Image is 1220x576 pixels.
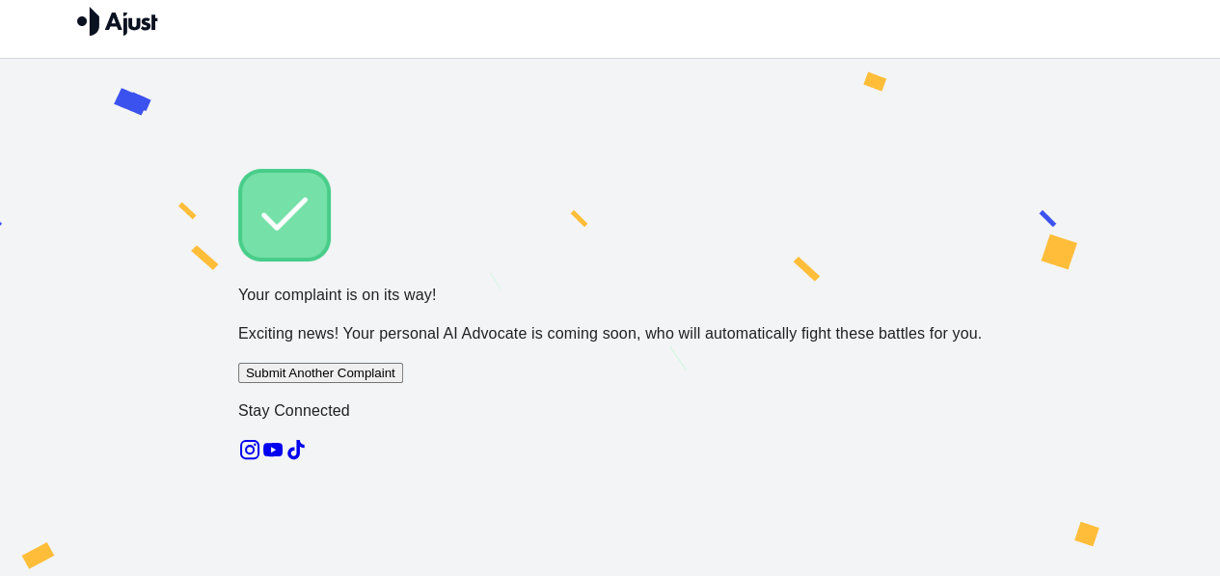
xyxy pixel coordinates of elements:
[238,284,982,307] p: Your complaint is on its way!
[238,399,982,423] p: Stay Connected
[238,363,403,383] button: Submit Another Complaint
[238,322,982,345] p: Exciting news! Your personal AI Advocate is coming soon, who will automatically fight these battl...
[77,7,158,36] img: Ajust
[238,169,331,261] img: Check!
